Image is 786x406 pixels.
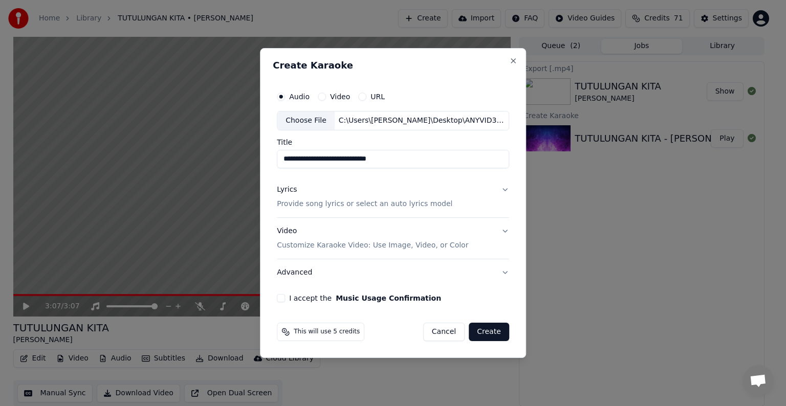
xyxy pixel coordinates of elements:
label: URL [370,93,385,100]
label: I accept the [289,295,441,302]
label: Audio [289,93,310,100]
span: This will use 5 credits [294,328,360,336]
button: Create [469,323,509,341]
button: Advanced [277,259,509,286]
label: Video [330,93,350,100]
button: LyricsProvide song lyrics or select an auto lyrics model [277,176,509,217]
p: Customize Karaoke Video: Use Image, Video, or Color [277,240,468,251]
div: Video [277,226,468,251]
p: Provide song lyrics or select an auto lyrics model [277,199,452,209]
div: C:\Users\[PERSON_NAME]\Desktop\ANYVID3\music\[PERSON_NAME] Lyrics [PERSON_NAME].mp3 [335,116,509,126]
label: Title [277,139,509,146]
div: Lyrics [277,185,297,195]
button: VideoCustomize Karaoke Video: Use Image, Video, or Color [277,218,509,259]
button: I accept the [336,295,441,302]
div: Choose File [277,111,335,130]
h2: Create Karaoke [273,61,513,70]
button: Cancel [423,323,465,341]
